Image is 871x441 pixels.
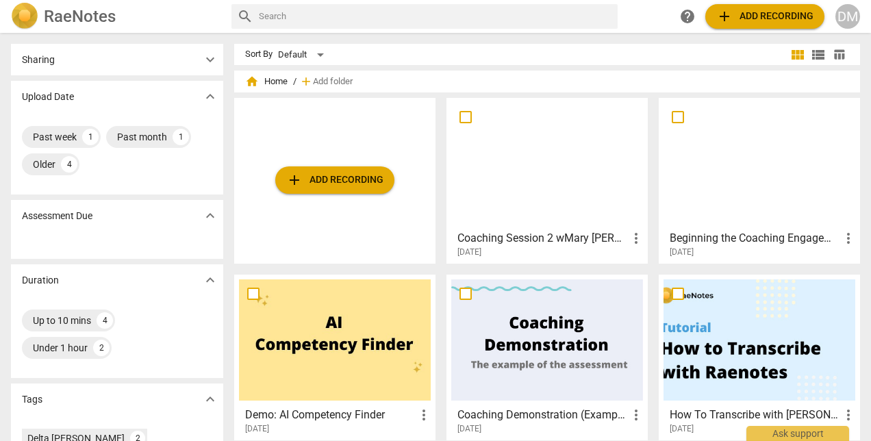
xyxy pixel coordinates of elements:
h3: Coaching Session 2 wMary Escobar-20250903_110031-Meeting Recording [457,230,628,247]
button: Show more [200,205,220,226]
button: Show more [200,389,220,409]
button: DM [835,4,860,29]
a: LogoRaeNotes [11,3,220,30]
button: Show more [200,270,220,290]
div: Ask support [746,426,849,441]
button: Upload [275,166,394,194]
span: Home [245,75,288,88]
a: Coaching Demonstration (Example)[DATE] [451,279,643,434]
a: How To Transcribe with [PERSON_NAME][DATE] [664,279,855,434]
span: home [245,75,259,88]
div: 4 [61,156,77,173]
span: [DATE] [457,423,481,435]
div: 1 [82,129,99,145]
p: Duration [22,273,59,288]
button: Upload [705,4,824,29]
div: Default [278,44,329,66]
p: Sharing [22,53,55,67]
h2: RaeNotes [44,7,116,26]
span: Add recording [716,8,813,25]
span: expand_more [202,207,218,224]
div: Sort By [245,49,273,60]
button: Table view [829,45,849,65]
a: Coaching Session 2 wMary [PERSON_NAME]-20250903_110031-Meeting Recording[DATE] [451,103,643,257]
span: Add recording [286,172,383,188]
span: / [293,77,296,87]
span: more_vert [628,230,644,247]
p: Assessment Due [22,209,92,223]
span: more_vert [840,407,857,423]
a: Demo: AI Competency Finder[DATE] [239,279,431,434]
h3: How To Transcribe with RaeNotes [670,407,840,423]
span: [DATE] [670,247,694,258]
span: [DATE] [457,247,481,258]
div: Up to 10 mins [33,314,91,327]
div: Past week [33,130,77,144]
span: expand_more [202,272,218,288]
button: Show more [200,49,220,70]
span: table_chart [833,48,846,61]
span: view_module [790,47,806,63]
input: Search [259,5,612,27]
div: 2 [93,340,110,356]
span: expand_more [202,88,218,105]
span: view_list [810,47,826,63]
h3: Beginning the Coaching Engagement with Mary Escobar-20250819_173814UTC-Meeting Recording [670,230,840,247]
span: expand_more [202,391,218,407]
p: Tags [22,392,42,407]
button: List view [808,45,829,65]
span: add [716,8,733,25]
span: add [286,172,303,188]
span: more_vert [416,407,432,423]
span: [DATE] [670,423,694,435]
div: 1 [173,129,189,145]
div: Older [33,157,55,171]
p: Upload Date [22,90,74,104]
div: Past month [117,130,167,144]
span: help [679,8,696,25]
span: search [237,8,253,25]
button: Tile view [787,45,808,65]
span: more_vert [628,407,644,423]
span: Add folder [313,77,353,87]
div: 4 [97,312,113,329]
span: [DATE] [245,423,269,435]
button: Show more [200,86,220,107]
span: expand_more [202,51,218,68]
a: Help [675,4,700,29]
a: Beginning the Coaching Engagement with [PERSON_NAME]-20250819_173814UTC-Meeting Recording[DATE] [664,103,855,257]
h3: Demo: AI Competency Finder [245,407,416,423]
h3: Coaching Demonstration (Example) [457,407,628,423]
span: add [299,75,313,88]
img: Logo [11,3,38,30]
div: Under 1 hour [33,341,88,355]
span: more_vert [840,230,857,247]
